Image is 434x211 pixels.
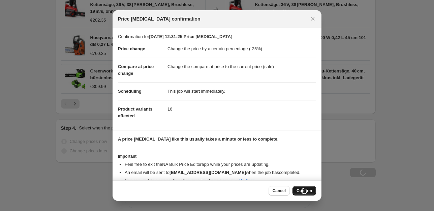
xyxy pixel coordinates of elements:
[273,188,286,193] span: Cancel
[125,161,316,168] li: Feel free to exit the NA Bulk Price Editor app while your prices are updating.
[167,82,316,100] dd: This job will start immediately.
[239,178,255,183] a: Settings
[118,137,279,142] b: A price [MEDICAL_DATA] like this usually takes a minute or less to complete.
[118,64,154,76] span: Compare at price change
[167,100,316,118] dd: 16
[118,16,200,22] span: Price [MEDICAL_DATA] confirmation
[149,34,232,39] b: [DATE] 12:31:25 Price [MEDICAL_DATA]
[169,170,246,175] b: [EMAIL_ADDRESS][DOMAIN_NAME]
[118,154,316,159] h3: Important
[118,33,316,40] p: Confirmation for
[269,186,290,195] button: Cancel
[167,40,316,58] dd: Change the price by a certain percentage (-25%)
[118,46,145,51] span: Price change
[125,177,316,184] li: You can update your confirmation email address from your .
[308,14,317,24] button: Close
[167,58,316,76] dd: Change the compare at price to the current price (sale)
[125,169,316,176] li: An email will be sent to when the job has completed .
[118,107,153,118] span: Product variants affected
[118,89,142,94] span: Scheduling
